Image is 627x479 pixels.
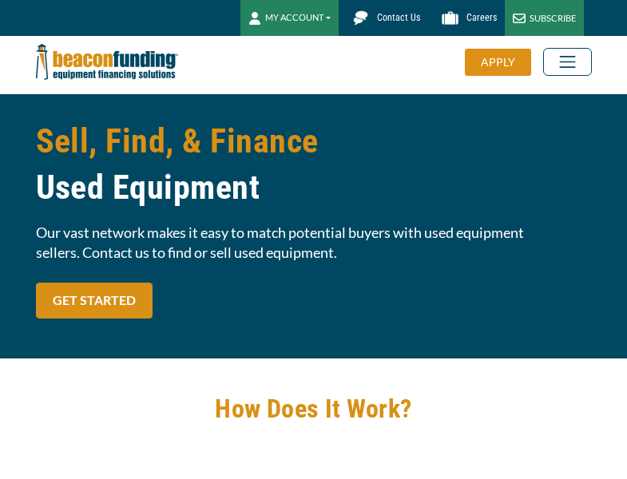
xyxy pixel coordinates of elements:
[36,164,592,211] span: Used Equipment
[465,49,543,76] a: APPLY
[36,283,153,319] a: GET STARTED
[36,118,592,211] h1: Sell, Find, & Finance
[36,36,178,88] img: Beacon Funding Corporation logo
[36,223,592,263] span: Our vast network makes it easy to match potential buyers with used equipment sellers. Contact us ...
[347,4,375,32] img: Beacon Funding chat
[428,4,505,32] a: Careers
[436,4,464,32] img: Beacon Funding Careers
[543,48,592,76] button: Toggle navigation
[377,12,420,23] span: Contact Us
[339,4,428,32] a: Contact Us
[466,12,497,23] span: Careers
[465,49,531,76] div: APPLY
[36,390,592,427] h2: How Does It Work?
